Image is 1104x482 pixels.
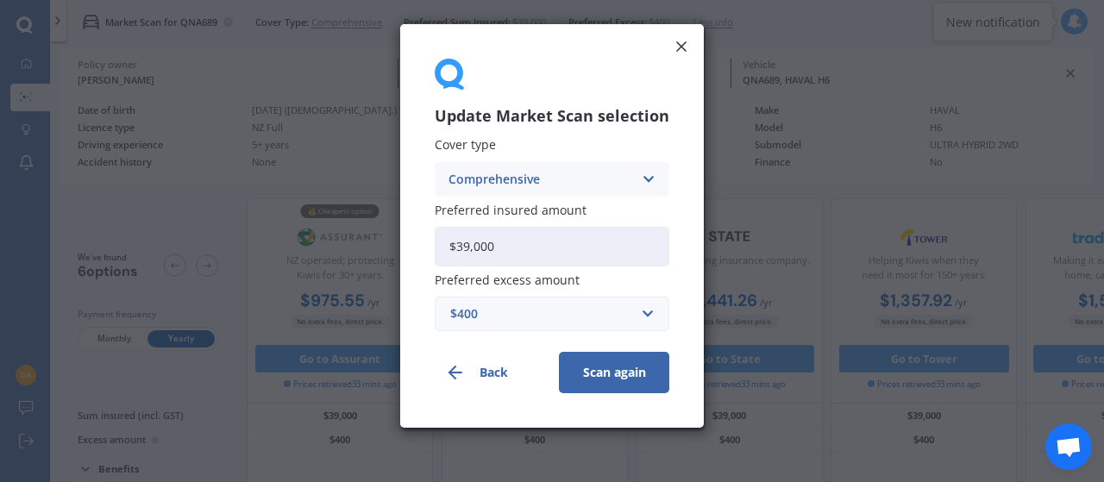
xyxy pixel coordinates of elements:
h3: Update Market Scan selection [435,106,669,126]
span: Preferred insured amount [435,202,586,218]
div: Comprehensive [448,170,633,189]
button: Scan again [559,352,669,393]
a: Open chat [1045,423,1092,470]
input: Enter amount [435,227,669,266]
span: Cover type [435,137,496,153]
span: Preferred excess amount [435,272,580,288]
div: $400 [450,304,633,323]
button: Back [435,352,545,393]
